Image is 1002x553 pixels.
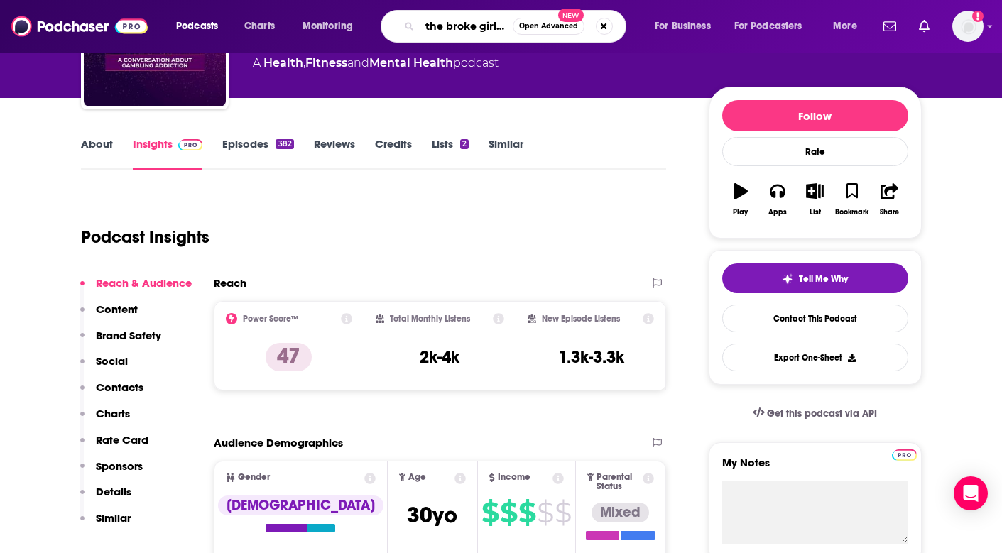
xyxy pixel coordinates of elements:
[722,100,908,131] button: Follow
[96,276,192,290] p: Reach & Audience
[513,18,584,35] button: Open AdvancedNew
[420,15,513,38] input: Search podcasts, credits, & more...
[347,56,369,70] span: and
[80,354,128,380] button: Social
[833,16,857,36] span: More
[96,407,130,420] p: Charts
[80,380,143,407] button: Contacts
[235,15,283,38] a: Charts
[796,174,833,225] button: List
[799,273,848,285] span: Tell Me Why
[558,346,624,368] h3: 1.3k-3.3k
[178,139,203,150] img: Podchaser Pro
[489,137,523,170] a: Similar
[734,16,802,36] span: For Podcasters
[432,137,469,170] a: Lists2
[11,13,148,40] a: Podchaser - Follow, Share and Rate Podcasts
[880,208,899,217] div: Share
[722,174,759,225] button: Play
[519,23,578,30] span: Open Advanced
[214,436,343,449] h2: Audience Demographics
[80,407,130,433] button: Charts
[305,56,347,70] a: Fitness
[394,10,640,43] div: Search podcasts, credits, & more...
[823,15,875,38] button: open menu
[96,380,143,394] p: Contacts
[244,16,275,36] span: Charts
[972,11,984,22] svg: Add a profile image
[222,137,293,170] a: Episodes382
[542,314,620,324] h2: New Episode Listens
[96,485,131,498] p: Details
[834,174,871,225] button: Bookmark
[303,16,353,36] span: Monitoring
[722,263,908,293] button: tell me why sparkleTell Me Why
[722,456,908,481] label: My Notes
[722,137,908,166] div: Rate
[952,11,984,42] button: Show profile menu
[537,501,553,524] span: $
[558,9,584,22] span: New
[369,56,453,70] a: Mental Health
[460,139,469,149] div: 2
[498,473,530,482] span: Income
[871,174,908,225] button: Share
[276,139,293,149] div: 382
[253,55,499,72] div: A podcast
[645,15,729,38] button: open menu
[768,208,787,217] div: Apps
[954,476,988,510] div: Open Intercom Messenger
[96,433,148,447] p: Rate Card
[238,473,270,482] span: Gender
[96,511,131,525] p: Similar
[80,511,131,537] button: Similar
[655,16,711,36] span: For Business
[810,208,821,217] div: List
[375,137,412,170] a: Credits
[390,314,470,324] h2: Total Monthly Listens
[314,137,355,170] a: Reviews
[80,485,131,511] button: Details
[597,473,641,491] span: Parental Status
[952,11,984,42] img: User Profile
[81,137,113,170] a: About
[80,276,192,302] button: Reach & Audience
[266,343,312,371] p: 47
[407,501,457,529] span: 30 yo
[741,396,889,431] a: Get this podcast via API
[733,208,748,217] div: Play
[81,226,209,248] h1: Podcast Insights
[80,329,161,355] button: Brand Safety
[878,14,902,38] a: Show notifications dropdown
[782,273,793,285] img: tell me why sparkle
[892,447,917,461] a: Pro website
[952,11,984,42] span: Logged in as veronica.smith
[96,354,128,368] p: Social
[96,302,138,316] p: Content
[263,56,303,70] a: Health
[303,56,305,70] span: ,
[133,137,203,170] a: InsightsPodchaser Pro
[96,459,143,473] p: Sponsors
[176,16,218,36] span: Podcasts
[214,276,246,290] h2: Reach
[500,501,517,524] span: $
[518,501,535,524] span: $
[80,459,143,486] button: Sponsors
[80,433,148,459] button: Rate Card
[408,473,426,482] span: Age
[759,174,796,225] button: Apps
[96,329,161,342] p: Brand Safety
[892,449,917,461] img: Podchaser Pro
[166,15,236,38] button: open menu
[80,302,138,329] button: Content
[420,346,459,368] h3: 2k-4k
[913,14,935,38] a: Show notifications dropdown
[725,15,823,38] button: open menu
[592,503,649,522] div: Mixed
[555,501,571,524] span: $
[243,314,298,324] h2: Power Score™
[481,501,499,524] span: $
[218,495,383,515] div: [DEMOGRAPHIC_DATA]
[722,305,908,332] a: Contact This Podcast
